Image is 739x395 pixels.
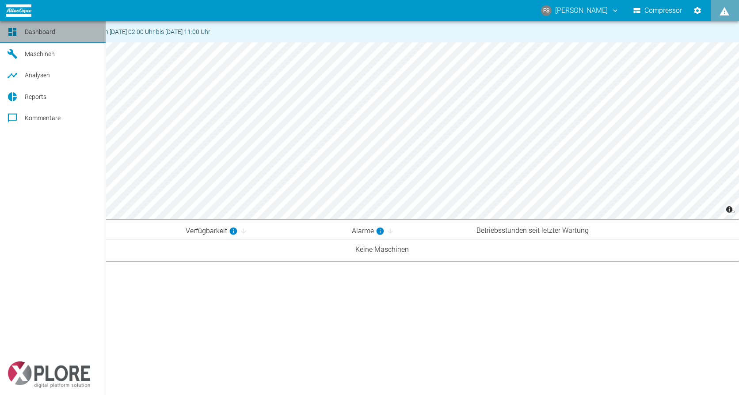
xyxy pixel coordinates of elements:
[25,28,55,35] span: Dashboard
[186,226,238,236] div: berechnet für die letzten 7 Tage
[25,50,55,57] span: Maschinen
[689,3,705,19] button: Einstellungen
[352,226,385,236] div: berechnet für die letzten 7 Tage
[91,72,99,79] a: new /analyses/list/0
[632,3,684,19] button: Compressor
[47,24,210,40] div: Wartungsarbeiten von [DATE] 02:00 Uhr bis [DATE] 11:00 Uhr
[25,93,46,100] span: Reports
[6,4,31,16] img: logo
[25,72,50,79] span: Analysen
[25,114,61,122] span: Kommentare
[541,5,552,16] div: FS
[91,51,99,58] a: new /machines
[25,42,739,219] canvas: Map
[540,3,621,19] button: frank.sinsilewski@atlascopco.com
[7,361,91,388] img: Xplore Logo
[25,239,739,261] td: Keine Maschinen
[11,349,41,358] span: powered by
